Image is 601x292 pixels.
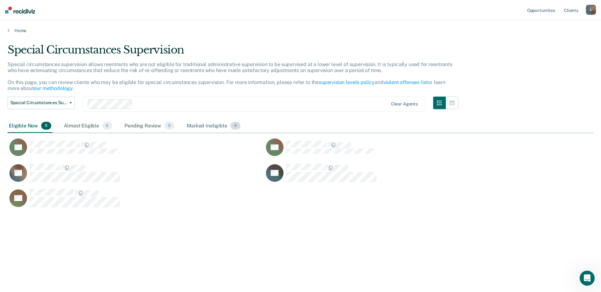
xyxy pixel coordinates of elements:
div: CaseloadOpportunityCell-738JT [8,188,264,214]
a: our methodology [34,85,73,91]
div: CaseloadOpportunityCell-7046X [8,138,264,163]
a: violent offenses list [383,79,428,85]
button: Special Circumstances Supervision [8,97,75,109]
div: Clear agents [391,101,418,107]
div: Almost Eligible0 [63,119,113,133]
div: CaseloadOpportunityCell-282IF [8,163,264,188]
div: CaseloadOpportunityCell-118EF [264,138,521,163]
div: Pending Review0 [123,119,175,133]
p: Special circumstances supervision allows reentrants who are not eligible for traditional administ... [8,61,452,92]
div: Special Circumstances Supervision [8,43,458,61]
button: k [586,5,596,15]
span: Special Circumstances Supervision [10,100,67,105]
span: 4 [230,122,240,130]
span: 0 [164,122,174,130]
div: CaseloadOpportunityCell-130JT [264,163,521,188]
a: Home [8,28,593,33]
iframe: Intercom live chat [580,271,595,286]
span: 5 [41,122,51,130]
div: Marked Ineligible4 [185,119,242,133]
img: Recidiviz [5,7,35,14]
span: 0 [102,122,112,130]
div: Eligible Now5 [8,119,52,133]
a: supervision levels policy [319,79,375,85]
